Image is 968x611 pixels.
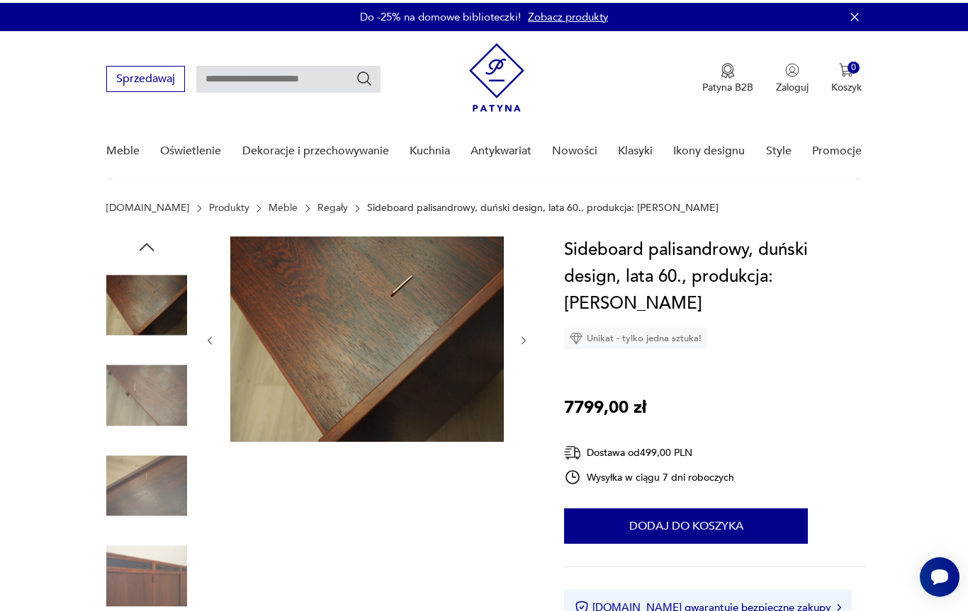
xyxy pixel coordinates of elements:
a: Antykwariat [471,121,531,176]
button: Szukaj [356,67,373,84]
img: Ikona diamentu [570,329,583,342]
img: Zdjęcie produktu Sideboard palisandrowy, duński design, lata 60., produkcja: Hans Bech [106,353,187,433]
a: Meble [269,200,298,211]
div: Dostawa od 499,00 PLN [564,441,734,459]
div: Unikat - tylko jedna sztuka! [564,325,707,346]
iframe: Smartsupp widget button [920,554,959,594]
a: [DOMAIN_NAME] [106,200,189,211]
img: Ikona strzałki w prawo [837,601,841,608]
div: 0 [848,59,860,71]
a: Style [766,121,792,176]
button: 0Koszyk [831,60,862,91]
a: Sprzedawaj [106,72,185,82]
a: Meble [106,121,140,176]
img: Zdjęcie produktu Sideboard palisandrowy, duński design, lata 60., produkcja: Hans Bech [106,262,187,343]
img: Ikonka użytkownika [785,60,799,74]
a: Ikona medaluPatyna B2B [702,60,753,91]
a: Oświetlenie [160,121,221,176]
a: Regały [317,200,348,211]
div: Wysyłka w ciągu 7 dni roboczych [564,466,734,483]
button: Sprzedawaj [106,63,185,89]
img: Ikona koszyka [839,60,853,74]
a: Produkty [209,200,249,211]
a: Kuchnia [410,121,450,176]
button: Patyna B2B [702,60,753,91]
img: Zdjęcie produktu Sideboard palisandrowy, duński design, lata 60., produkcja: Hans Bech [106,442,187,523]
img: Zdjęcie produktu Sideboard palisandrowy, duński design, lata 60., produkcja: Hans Bech [230,234,504,439]
button: Dodaj do koszyka [564,506,808,541]
img: Ikona medalu [721,60,735,76]
img: Ikona dostawy [564,441,581,459]
p: Sideboard palisandrowy, duński design, lata 60., produkcja: [PERSON_NAME] [367,200,719,211]
a: Promocje [812,121,862,176]
p: Koszyk [831,78,862,91]
img: Patyna - sklep z meblami i dekoracjami vintage [469,40,524,109]
a: Klasyki [618,121,653,176]
p: Zaloguj [776,78,809,91]
a: Nowości [552,121,597,176]
a: Zobacz produkty [528,7,608,21]
p: Do -25% na domowe biblioteczki! [360,7,521,21]
p: 7799,00 zł [564,392,646,418]
p: Patyna B2B [702,78,753,91]
button: Zaloguj [776,60,809,91]
h1: Sideboard palisandrowy, duński design, lata 60., produkcja: [PERSON_NAME] [564,234,866,314]
a: Dekoracje i przechowywanie [242,121,389,176]
a: Ikony designu [673,121,745,176]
